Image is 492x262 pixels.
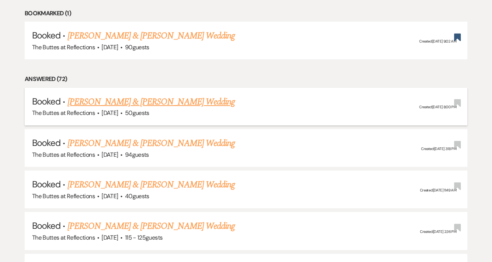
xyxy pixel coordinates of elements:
[420,229,456,234] span: Created: [DATE] 2:36 PM
[420,188,456,193] span: Created: [DATE] 11:49 AM
[125,151,149,159] span: 94 guests
[68,137,235,150] a: [PERSON_NAME] & [PERSON_NAME] Wedding
[68,29,235,43] a: [PERSON_NAME] & [PERSON_NAME] Wedding
[102,43,118,51] span: [DATE]
[125,192,149,200] span: 40 guests
[32,220,60,231] span: Booked
[421,146,456,151] span: Created: [DATE] 3:18 PM
[32,96,60,107] span: Booked
[68,178,235,191] a: [PERSON_NAME] & [PERSON_NAME] Wedding
[68,219,235,233] a: [PERSON_NAME] & [PERSON_NAME] Wedding
[102,192,118,200] span: [DATE]
[419,105,456,110] span: Created: [DATE] 8:00 PM
[125,234,162,241] span: 115 - 125 guests
[102,234,118,241] span: [DATE]
[419,39,456,44] span: Created: [DATE] 9:02 AM
[32,151,95,159] span: The Buttes at Reflections
[32,137,60,149] span: Booked
[25,74,467,84] li: Answered (72)
[32,109,95,117] span: The Buttes at Reflections
[102,151,118,159] span: [DATE]
[125,43,149,51] span: 90 guests
[68,95,235,109] a: [PERSON_NAME] & [PERSON_NAME] Wedding
[125,109,149,117] span: 50 guests
[32,43,95,51] span: The Buttes at Reflections
[32,192,95,200] span: The Buttes at Reflections
[32,234,95,241] span: The Buttes at Reflections
[32,178,60,190] span: Booked
[25,9,467,18] li: Bookmarked (1)
[32,29,60,41] span: Booked
[102,109,118,117] span: [DATE]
